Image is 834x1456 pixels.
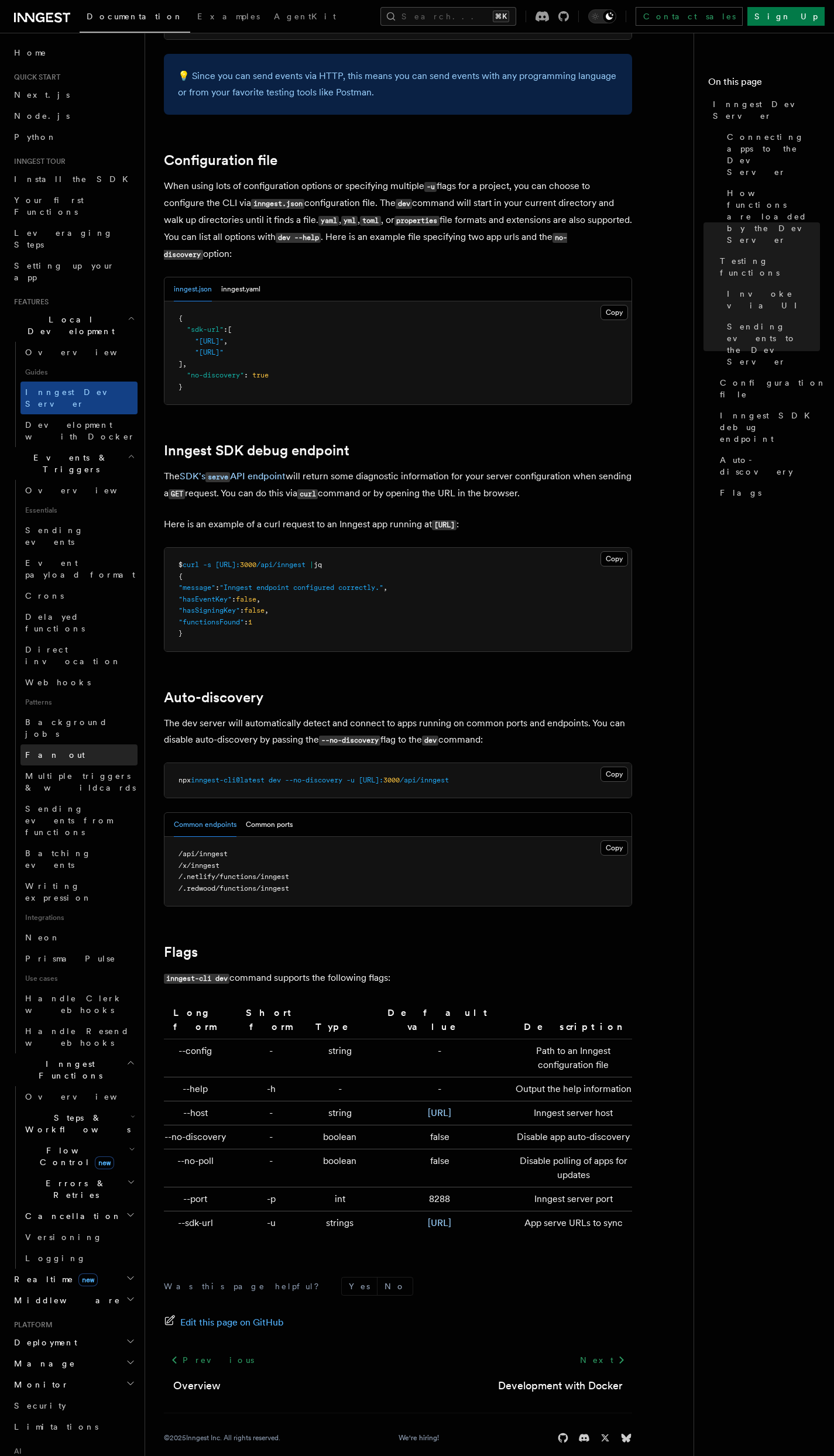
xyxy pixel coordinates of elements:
span: Examples [197,12,260,21]
td: --config [164,1039,232,1077]
button: Monitor [9,1374,138,1395]
button: inngest.yaml [221,277,260,301]
span: Sending events from functions [25,804,112,837]
a: Overview [20,480,138,501]
span: Documentation [87,12,183,21]
button: inngest.json [174,277,212,301]
span: Next.js [14,90,70,99]
span: Multiple triggers & wildcards [25,771,136,792]
td: int [311,1187,369,1211]
a: Install the SDK [9,169,138,190]
span: jq [314,561,322,569]
a: Webhooks [20,672,138,693]
span: [URL]: [359,776,383,784]
a: Logging [20,1248,138,1269]
a: [URL] [428,1217,451,1228]
button: No [377,1278,413,1295]
span: Auto-discovery [720,454,820,478]
span: Cancellation [20,1210,122,1222]
span: Limitations [14,1422,98,1431]
span: AI [9,1447,22,1456]
span: Python [14,132,57,142]
span: Prisma Pulse [25,954,116,963]
button: Search...⌘K [380,7,516,26]
code: serve [205,472,230,482]
td: Inngest server host [510,1101,632,1125]
span: How functions are loaded by the Dev Server [727,187,820,246]
td: --sdk-url [164,1211,232,1235]
button: Copy [600,840,628,856]
span: curl [183,561,199,569]
code: dev --help [276,233,321,243]
span: Webhooks [25,678,91,687]
span: Monitor [9,1379,69,1390]
span: Node.js [14,111,70,121]
a: Python [9,126,138,147]
a: Neon [20,927,138,948]
div: Events & Triggers [9,480,138,1053]
span: Events & Triggers [9,452,128,475]
span: , [183,360,187,368]
a: Overview [20,342,138,363]
a: Batching events [20,843,138,875]
span: inngest-cli@latest [191,776,265,784]
td: -u [232,1211,311,1235]
a: Overview [20,1086,138,1107]
span: Sending events to the Dev Server [727,321,820,368]
td: --host [164,1101,232,1125]
code: dev [422,736,438,746]
button: Copy [600,551,628,566]
td: Disable polling of apps for updates [510,1149,632,1187]
code: inngest.json [251,199,304,209]
span: /.redwood/functions/inngest [179,884,289,892]
span: Crons [25,591,64,600]
a: Fan out [20,744,138,765]
span: -s [203,561,211,569]
td: - [232,1039,311,1077]
a: Sending events from functions [20,798,138,843]
a: Delayed functions [20,606,138,639]
td: boolean [311,1149,369,1187]
a: Auto-discovery [715,449,820,482]
strong: Type [315,1021,365,1032]
a: Edit this page on GitHub [164,1314,284,1331]
a: Node.js [9,105,138,126]
p: Was this page helpful? [164,1280,327,1292]
button: Local Development [9,309,138,342]
button: Steps & Workflows [20,1107,138,1140]
p: Here is an example of a curl request to an Inngest app running at : [164,516,632,533]
code: yml [341,216,358,226]
span: : [244,618,248,626]
span: Development with Docker [25,420,135,441]
span: true [252,371,269,379]
button: Deployment [9,1332,138,1353]
span: Install the SDK [14,174,135,184]
span: [ [228,325,232,334]
span: "[URL]" [195,337,224,345]
a: Testing functions [715,250,820,283]
span: : [232,595,236,603]
span: : [244,371,248,379]
div: © 2025 Inngest Inc. All rights reserved. [164,1433,280,1443]
span: Flags [720,487,761,499]
td: Disable app auto-discovery [510,1125,632,1149]
span: /x/inngest [179,861,219,870]
td: Path to an Inngest configuration file [510,1039,632,1077]
span: [URL]: [215,561,240,569]
span: Versioning [25,1232,102,1242]
span: { [179,314,183,322]
a: Flags [715,482,820,503]
span: Features [9,297,49,307]
p: The dev server will automatically detect and connect to apps running on common ports and endpoint... [164,715,632,748]
span: Use cases [20,969,138,988]
span: "hasSigningKey" [179,606,240,614]
span: : [224,325,228,334]
td: -h [232,1077,311,1101]
span: 3000 [383,776,400,784]
a: Handle Resend webhooks [20,1021,138,1053]
a: Home [9,42,138,63]
span: { [179,572,183,581]
button: Yes [342,1278,377,1295]
span: new [78,1273,98,1286]
span: Inngest SDK debug endpoint [720,410,820,445]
